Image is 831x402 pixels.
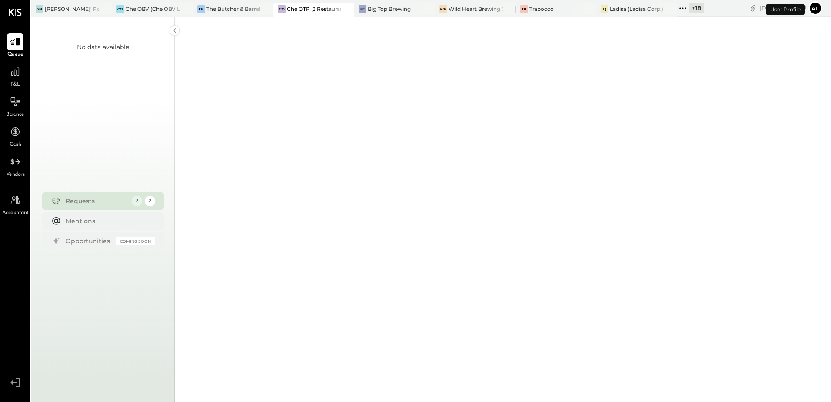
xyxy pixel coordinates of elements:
div: The Butcher & Barrel (L Argento LLC) - [GEOGRAPHIC_DATA] [206,5,261,13]
div: Opportunities [66,237,112,245]
div: SR [36,5,43,13]
div: BT [359,5,366,13]
div: CO [278,5,286,13]
span: Vendors [6,171,25,179]
a: Vendors [0,154,30,179]
div: Tr [520,5,528,13]
div: [DATE] [760,4,806,12]
div: L( [601,5,608,13]
div: Big Top Brewing [368,5,411,13]
div: [PERSON_NAME]' Rooftop - Ignite [45,5,99,13]
div: Wild Heart Brewing Company [449,5,503,13]
div: + 18 [689,3,704,13]
span: Balance [6,111,24,119]
div: WH [439,5,447,13]
div: Coming Soon [116,237,155,245]
span: Queue [7,51,23,59]
span: Accountant [2,209,29,217]
div: 2 [132,196,142,206]
div: No data available [77,43,129,51]
div: Ladisa (Ladisa Corp.) - Ignite [610,5,664,13]
button: Al [808,1,822,15]
span: P&L [10,81,20,89]
div: Mentions [66,217,151,225]
div: TB [197,5,205,13]
a: Accountant [0,192,30,217]
div: Che OTR (J Restaurant LLC) - Ignite [287,5,341,13]
a: Balance [0,94,30,119]
div: CO [116,5,124,13]
span: Cash [10,141,21,149]
div: Che OBV (Che OBV LLC) - Ignite [126,5,180,13]
a: Cash [0,124,30,149]
div: Requests [66,197,127,205]
div: 2 [145,196,155,206]
a: P&L [0,64,30,89]
a: Queue [0,33,30,59]
div: copy link [749,3,758,13]
div: Trabocco [529,5,554,13]
div: User Profile [766,4,805,15]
